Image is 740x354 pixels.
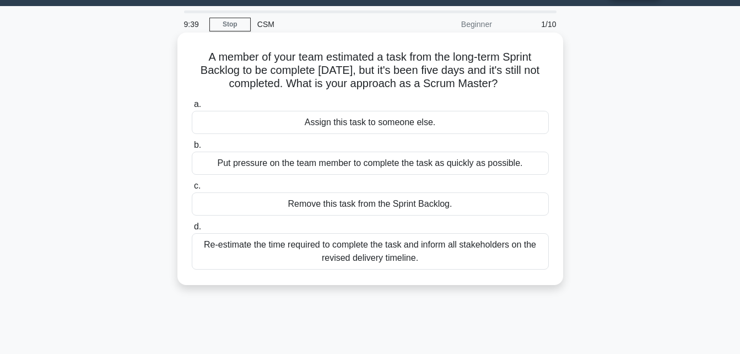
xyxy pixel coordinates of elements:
[192,111,549,134] div: Assign this task to someone else.
[177,13,209,35] div: 9:39
[192,152,549,175] div: Put pressure on the team member to complete the task as quickly as possible.
[499,13,563,35] div: 1/10
[194,222,201,231] span: d.
[209,18,251,31] a: Stop
[192,192,549,216] div: Remove this task from the Sprint Backlog.
[191,50,550,91] h5: A member of your team estimated a task from the long-term Sprint Backlog to be complete [DATE], b...
[192,233,549,270] div: Re-estimate the time required to complete the task and inform all stakeholders on the revised del...
[251,13,402,35] div: CSM
[194,140,201,149] span: b.
[402,13,499,35] div: Beginner
[194,99,201,109] span: a.
[194,181,201,190] span: c.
